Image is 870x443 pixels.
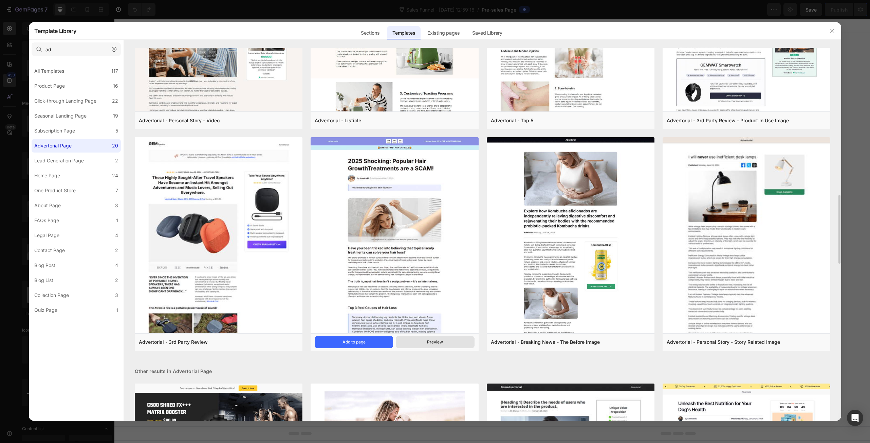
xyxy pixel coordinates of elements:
div: One Product Store [34,187,76,195]
div: All Templates [34,67,64,75]
div: Collection Page [34,291,69,299]
div: Subscription Page [34,127,75,135]
div: Other results in Advertorial Page [135,367,830,375]
div: Advertorial - Personal Story - Story Related Image [667,338,780,346]
div: Start building with Sections/Elements or [327,214,429,222]
div: 2 [115,157,118,165]
div: Start with Generating from URL or image [332,265,424,271]
div: Home Page [34,172,60,180]
div: 1 [116,216,118,225]
div: 4 [115,261,118,269]
div: 3 [115,201,118,210]
div: Lead Generation Page [34,157,84,165]
div: Templates [387,26,421,40]
div: Saved Library [467,26,508,40]
div: Advertorial - 3rd Party Review [139,338,208,346]
div: Advertorial - Top 5 [491,117,533,125]
div: Preview [427,339,443,345]
div: FAQs Page [34,216,59,225]
div: Existing pages [422,26,465,40]
div: 7 [115,187,118,195]
div: 117 [111,67,118,75]
div: 20 [112,142,118,150]
button: Preview [396,336,474,348]
button: Explore templates [390,227,447,241]
div: Click-through Landing Page [34,97,96,105]
div: 16 [113,82,118,90]
div: 4 [115,231,118,240]
button: Add to page [315,336,393,348]
div: Advertorial - Listicle [315,117,361,125]
div: 5 [115,127,118,135]
div: Contact Page [34,246,65,254]
div: About Page [34,201,61,210]
h2: Template Library [34,22,76,40]
div: Add to page [343,339,366,345]
div: 2 [115,276,118,284]
input: E.g.: Black Friday, Sale, etc. [32,42,121,56]
div: Sections [355,26,385,40]
div: Seasonal Landing Page [34,112,87,120]
div: Advertorial - Breaking News - The Before Image [491,338,600,346]
div: 22 [112,97,118,105]
div: 19 [113,112,118,120]
button: Use existing page designs [309,227,386,241]
div: Advertorial - Personal Story - Video [139,117,220,125]
div: Blog List [34,276,53,284]
div: 24 [112,172,118,180]
div: Advertorial Page [34,142,72,150]
div: Advertorial - 3rd Party Review - Product In Use Image [667,117,789,125]
div: Product Page [34,82,65,90]
div: 2 [115,246,118,254]
div: Legal Page [34,231,59,240]
div: Open Intercom Messenger [847,410,863,426]
div: Blog Post [34,261,55,269]
div: Quiz Page [34,306,57,314]
div: 3 [115,291,118,299]
div: 1 [116,306,118,314]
